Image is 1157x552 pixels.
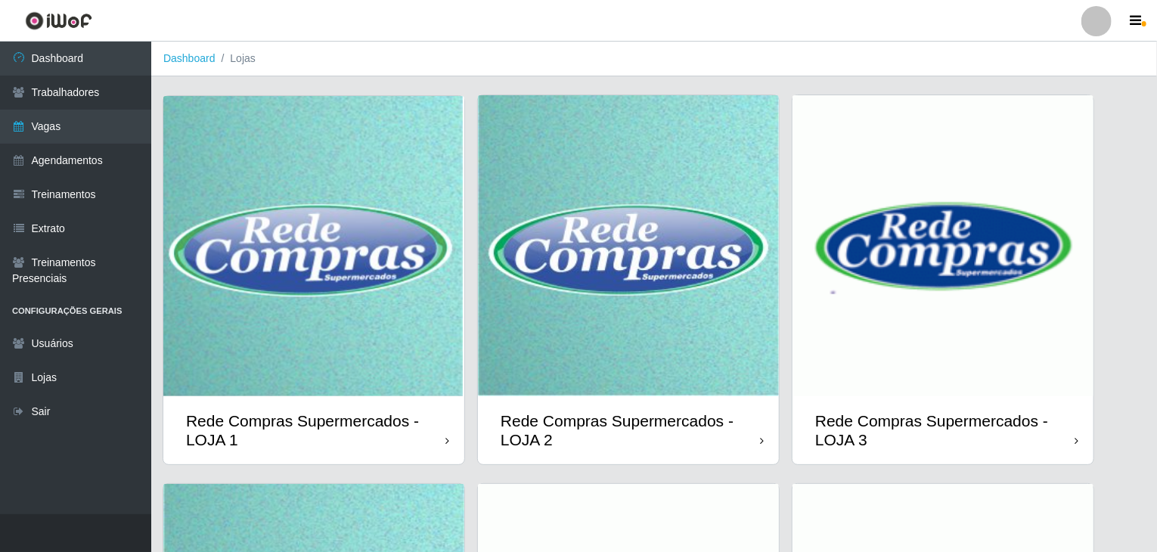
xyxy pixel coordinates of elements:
[163,52,216,64] a: Dashboard
[163,96,464,464] a: Rede Compras Supermercados - LOJA 1
[793,95,1093,464] a: Rede Compras Supermercados - LOJA 3
[501,411,760,449] div: Rede Compras Supermercados - LOJA 2
[163,96,464,396] img: cardImg
[151,42,1157,76] nav: breadcrumb
[793,95,1093,396] img: cardImg
[478,95,779,464] a: Rede Compras Supermercados - LOJA 2
[216,51,256,67] li: Lojas
[815,411,1075,449] div: Rede Compras Supermercados - LOJA 3
[25,11,92,30] img: CoreUI Logo
[186,411,445,449] div: Rede Compras Supermercados - LOJA 1
[478,95,779,396] img: cardImg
